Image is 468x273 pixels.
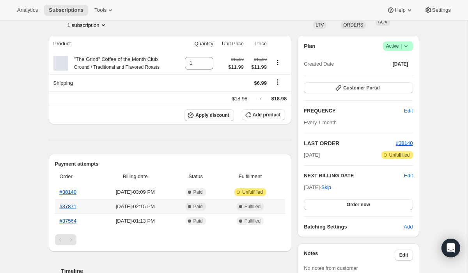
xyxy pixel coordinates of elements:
span: Fulfilled [245,203,261,210]
div: "The Grind" Coffee of the Month Club [68,55,160,71]
h2: Payment attempts [55,160,285,168]
span: LTV [316,22,324,28]
span: No notes from customer [304,265,358,271]
span: Settings [432,7,451,13]
button: Edit [404,172,413,180]
span: Edit [404,107,413,115]
div: $18.98 [232,95,248,103]
button: Settings [420,5,456,16]
button: Analytics [12,5,43,16]
span: Analytics [17,7,38,13]
span: Paid [193,189,203,195]
a: #38140 [60,189,76,195]
span: Active [386,42,410,50]
span: AOV [378,19,388,25]
span: Fulfilled [245,218,261,224]
button: Apply discount [184,109,234,121]
span: Help [395,7,405,13]
button: Edit [399,105,417,117]
button: Help [382,5,418,16]
span: [DATE] · 01:13 PM [99,217,171,225]
button: Add product [242,109,285,120]
button: Subscriptions [44,5,88,16]
a: #37564 [60,218,76,224]
span: Add [404,223,413,231]
h2: FREQUENCY [304,107,404,115]
th: Order [55,168,97,185]
span: Edit [399,252,408,258]
h3: Notes [304,250,395,261]
span: Customer Portal [343,85,379,91]
h2: NEXT BILLING DATE [304,172,404,180]
span: Unfulfilled [242,189,263,195]
nav: Pagination [55,234,285,245]
button: Edit [395,250,413,261]
span: | [401,43,402,49]
button: Add [399,221,417,233]
button: [DATE] [388,59,413,70]
span: [DATE] · 03:09 PM [99,188,171,196]
div: Open Intercom Messenger [441,239,460,257]
span: [DATE] [393,61,408,67]
span: $11.99 [228,63,244,71]
span: Order now [347,202,370,208]
span: Status [176,173,215,180]
span: Billing date [99,173,171,180]
span: Subscriptions [49,7,83,13]
span: ORDERS [343,22,363,28]
h2: LAST ORDER [304,139,396,147]
span: [DATE] [304,151,320,159]
small: $15.99 [231,57,244,62]
small: Ground / Traditional and Flavored Roasts [74,64,160,70]
span: Skip [321,184,331,191]
span: $6.99 [254,80,267,86]
span: $11.99 [248,63,267,71]
span: Every 1 month [304,120,337,125]
span: Fulfillment [220,173,280,180]
button: Product actions [67,21,107,29]
small: $15.99 [254,57,267,62]
button: #38140 [396,139,413,147]
span: Created Date [304,60,334,68]
span: Tools [94,7,106,13]
button: Shipping actions [271,78,284,86]
button: Customer Portal [304,82,413,93]
button: Order now [304,199,413,210]
button: Product actions [271,58,284,67]
a: #37871 [60,203,76,209]
span: [DATE] · 02:15 PM [99,203,171,211]
span: Add product [253,112,280,118]
span: $18.98 [271,96,287,102]
div: → [257,95,262,103]
th: Unit Price [216,35,246,52]
th: Price [246,35,269,52]
button: Tools [90,5,119,16]
th: Product [49,35,178,52]
button: Skip [317,181,336,194]
th: Shipping [49,74,178,91]
span: Unfulfilled [389,152,410,158]
th: Quantity [178,35,216,52]
span: Paid [193,203,203,210]
h6: Batching Settings [304,223,404,231]
a: #38140 [396,140,413,146]
span: [DATE] · [304,184,331,190]
span: Paid [193,218,203,224]
span: Apply discount [195,112,229,118]
h2: Plan [304,42,316,50]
